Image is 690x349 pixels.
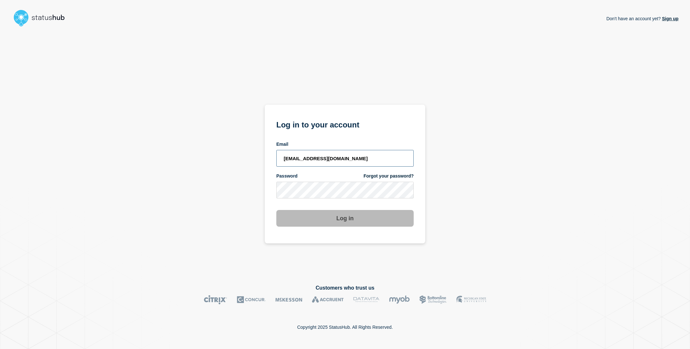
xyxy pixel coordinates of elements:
[12,8,73,28] img: StatusHub logo
[389,295,410,304] img: myob logo
[276,150,414,167] input: email input
[364,173,414,179] a: Forgot your password?
[276,141,288,147] span: Email
[456,295,486,304] img: MSU logo
[276,173,298,179] span: Password
[276,210,414,227] button: Log in
[276,182,414,198] input: password input
[419,295,447,304] img: Bottomline logo
[237,295,266,304] img: Concur logo
[12,285,678,291] h2: Customers who trust us
[353,295,379,304] img: DataVita logo
[312,295,344,304] img: Accruent logo
[661,16,678,21] a: Sign up
[276,118,414,130] h1: Log in to your account
[275,295,302,304] img: McKesson logo
[297,325,393,330] p: Copyright 2025 StatusHub. All Rights Reserved.
[606,11,678,26] p: Don't have an account yet?
[204,295,227,304] img: Citrix logo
